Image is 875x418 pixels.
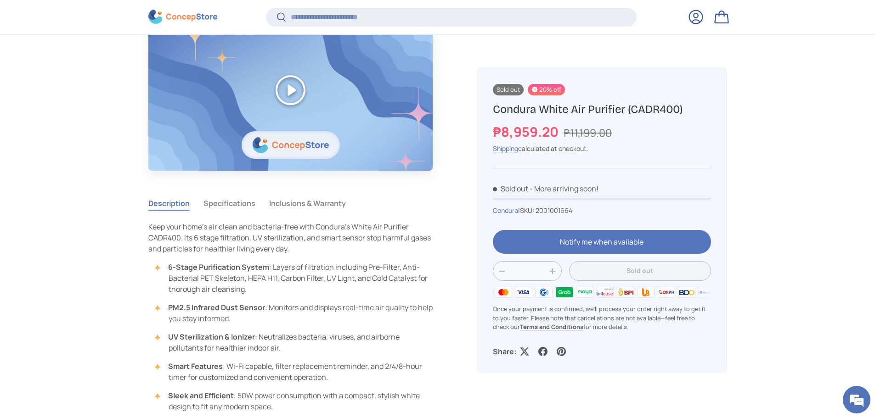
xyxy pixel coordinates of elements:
strong: PM2.5 Infrared Dust Sensor [168,302,265,312]
img: gcash [534,285,554,299]
p: Share: [493,346,516,357]
span: | [518,206,572,215]
s: ₱11,199.00 [564,125,612,140]
strong: ₱8,959.20 [493,123,561,141]
span: 20% off [528,84,565,95]
a: Terms and Conditions [520,323,583,331]
h1: Condura White Air Purifier (CADR400) [493,102,711,117]
span: 2001001664 [536,206,572,215]
strong: UV Sterilization & Ionizer [168,332,255,342]
li: : Wi-Fi capable, filter replacement reminder, and 2/4/8-hour timer for customized and convenient ... [158,361,433,383]
button: Inclusions & Warranty [269,193,346,214]
div: calculated at checkout. [493,144,711,153]
p: Once your payment is confirmed, we'll process your order right away to get it to you faster. Plea... [493,305,711,332]
strong: 6-Stage Purification System [168,262,269,272]
img: visa [514,285,534,299]
li: : Monitors and displays real-time air quality to help you stay informed. [158,302,433,324]
img: ubp [636,285,656,299]
strong: Sleek and Efficient [168,390,234,401]
img: master [493,285,513,299]
li: : 50W power consumption with a compact, stylish white design to fit any modern space. [158,390,433,412]
img: ConcepStore [148,10,217,24]
img: qrph [656,285,676,299]
span: Sold out [493,184,528,194]
li: : Layers of filtration including Pre-Filter, Anti-Bacterial PET Skeleton, HEPA H11, Carbon Filter... [158,262,433,295]
img: bpi [615,285,636,299]
img: metrobank [697,285,717,299]
img: maya [575,285,595,299]
button: Specifications [203,193,255,214]
a: Condura [493,206,518,215]
span: SKU: [520,206,534,215]
img: bdo [677,285,697,299]
span: Sold out [493,84,524,95]
img: billease [595,285,615,299]
strong: Smart Features [168,361,223,371]
button: Description [148,193,190,214]
p: - More arriving soon! [530,184,598,194]
a: Shipping [493,144,518,153]
img: grabpay [554,285,574,299]
span: Keep your home’s air clean and bacteria-free with Condura’s White Air Purifier CADR400. Its 6 sta... [148,222,431,254]
button: Sold out [569,262,711,281]
li: : Neutralizes bacteria, viruses, and airborne pollutants for healthier indoor air. [158,331,433,353]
